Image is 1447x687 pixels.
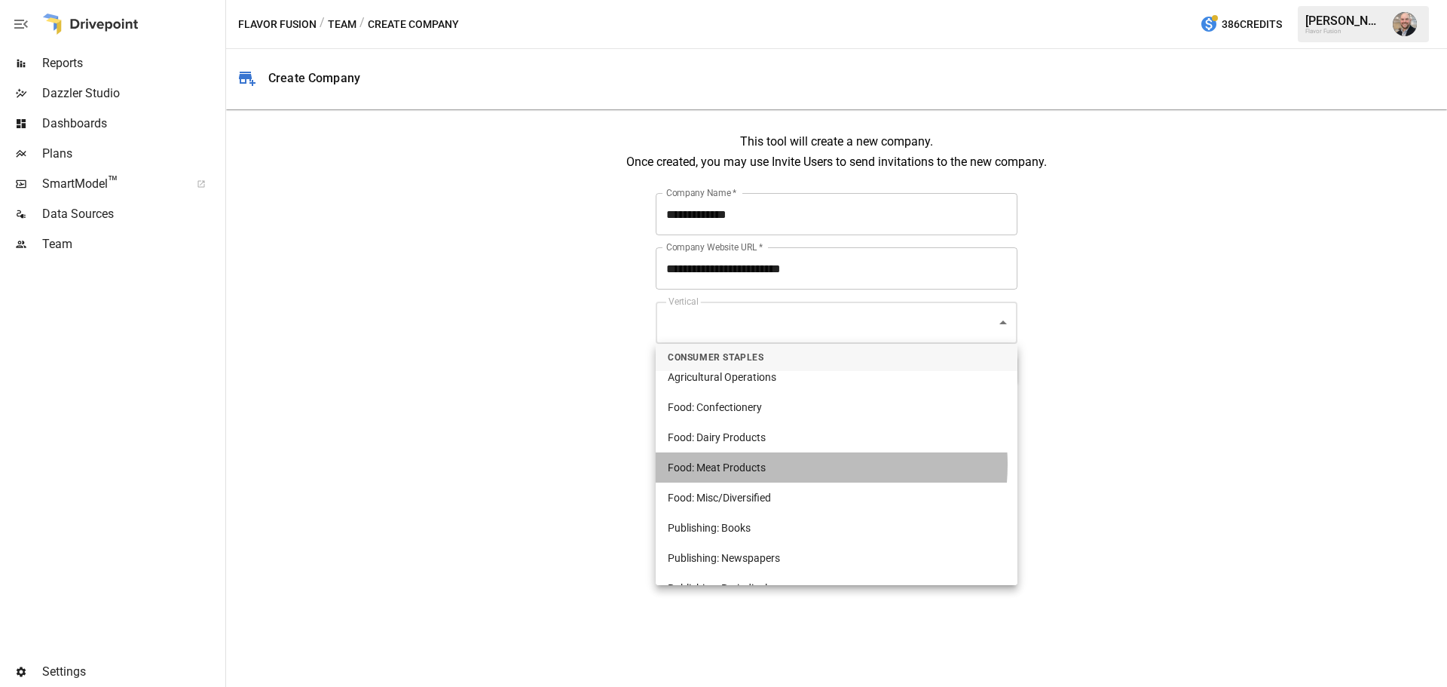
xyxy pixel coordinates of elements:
[656,392,1017,422] li: Food: Confectionery
[656,513,1017,543] li: Publishing: Books
[656,452,1017,483] li: Food: Meat Products
[656,422,1017,452] li: Food: Dairy Products
[656,543,1017,573] li: Publishing: Newspapers
[656,483,1017,513] li: Food: Misc/Diversified
[656,344,1017,371] li: Consumer Staples
[656,362,1017,392] li: Agricultural Operations
[656,573,1017,603] li: Publishing: Periodicals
